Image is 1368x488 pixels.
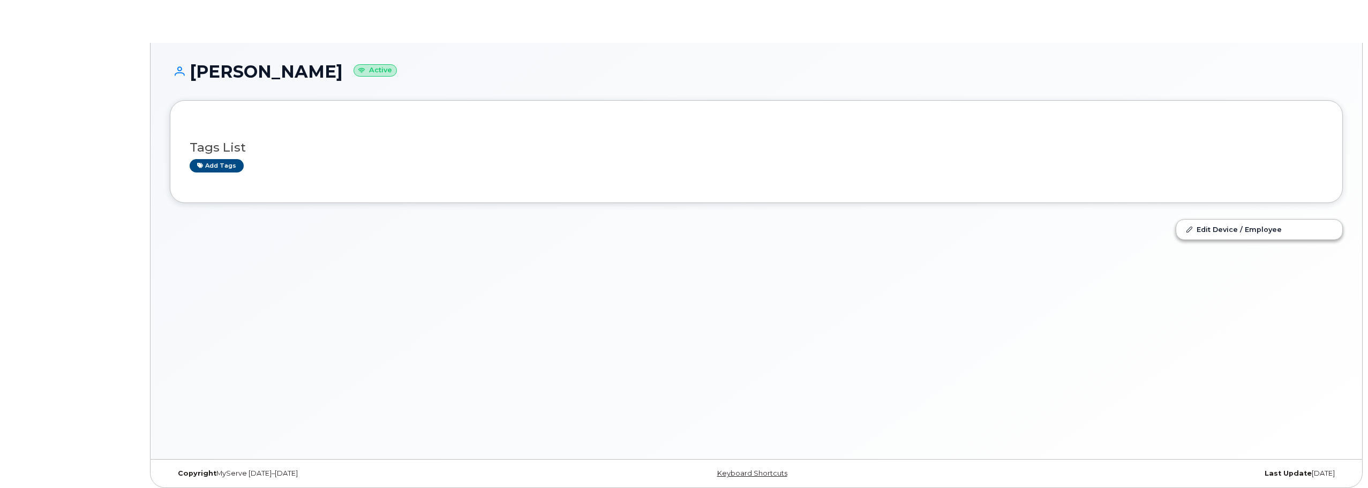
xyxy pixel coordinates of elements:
[354,64,397,77] small: Active
[178,469,216,477] strong: Copyright
[717,469,787,477] a: Keyboard Shortcuts
[190,159,244,172] a: Add tags
[1176,220,1342,239] a: Edit Device / Employee
[190,141,1323,154] h3: Tags List
[1265,469,1312,477] strong: Last Update
[952,469,1343,478] div: [DATE]
[170,469,561,478] div: MyServe [DATE]–[DATE]
[170,62,1343,81] h1: [PERSON_NAME]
